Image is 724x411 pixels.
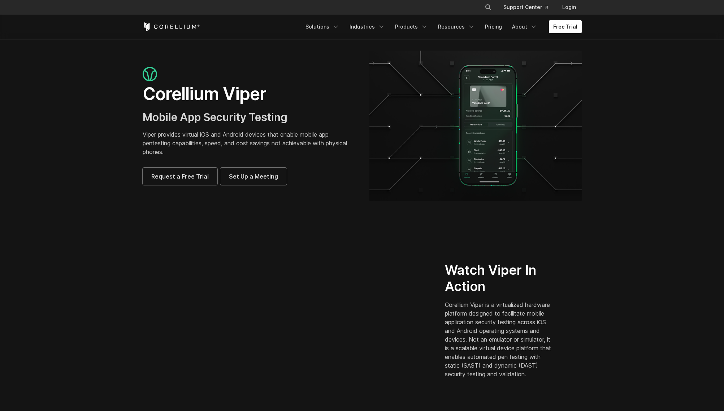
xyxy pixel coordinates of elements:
[345,20,389,33] a: Industries
[549,20,582,33] a: Free Trial
[369,51,582,201] img: viper_hero
[498,1,554,14] a: Support Center
[434,20,479,33] a: Resources
[556,1,582,14] a: Login
[229,172,278,181] span: Set Up a Meeting
[143,67,157,82] img: viper_icon_large
[143,168,217,185] a: Request a Free Trial
[445,300,554,378] p: Corellium Viper is a virtualized hardware platform designed to facilitate mobile application secu...
[301,20,344,33] a: Solutions
[476,1,582,14] div: Navigation Menu
[143,111,287,124] span: Mobile App Security Testing
[143,22,200,31] a: Corellium Home
[301,20,582,33] div: Navigation Menu
[143,130,355,156] p: Viper provides virtual iOS and Android devices that enable mobile app pentesting capabilities, sp...
[151,172,209,181] span: Request a Free Trial
[220,168,287,185] a: Set Up a Meeting
[445,262,554,295] h2: Watch Viper In Action
[508,20,542,33] a: About
[482,1,495,14] button: Search
[391,20,432,33] a: Products
[143,83,355,105] h1: Corellium Viper
[481,20,506,33] a: Pricing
